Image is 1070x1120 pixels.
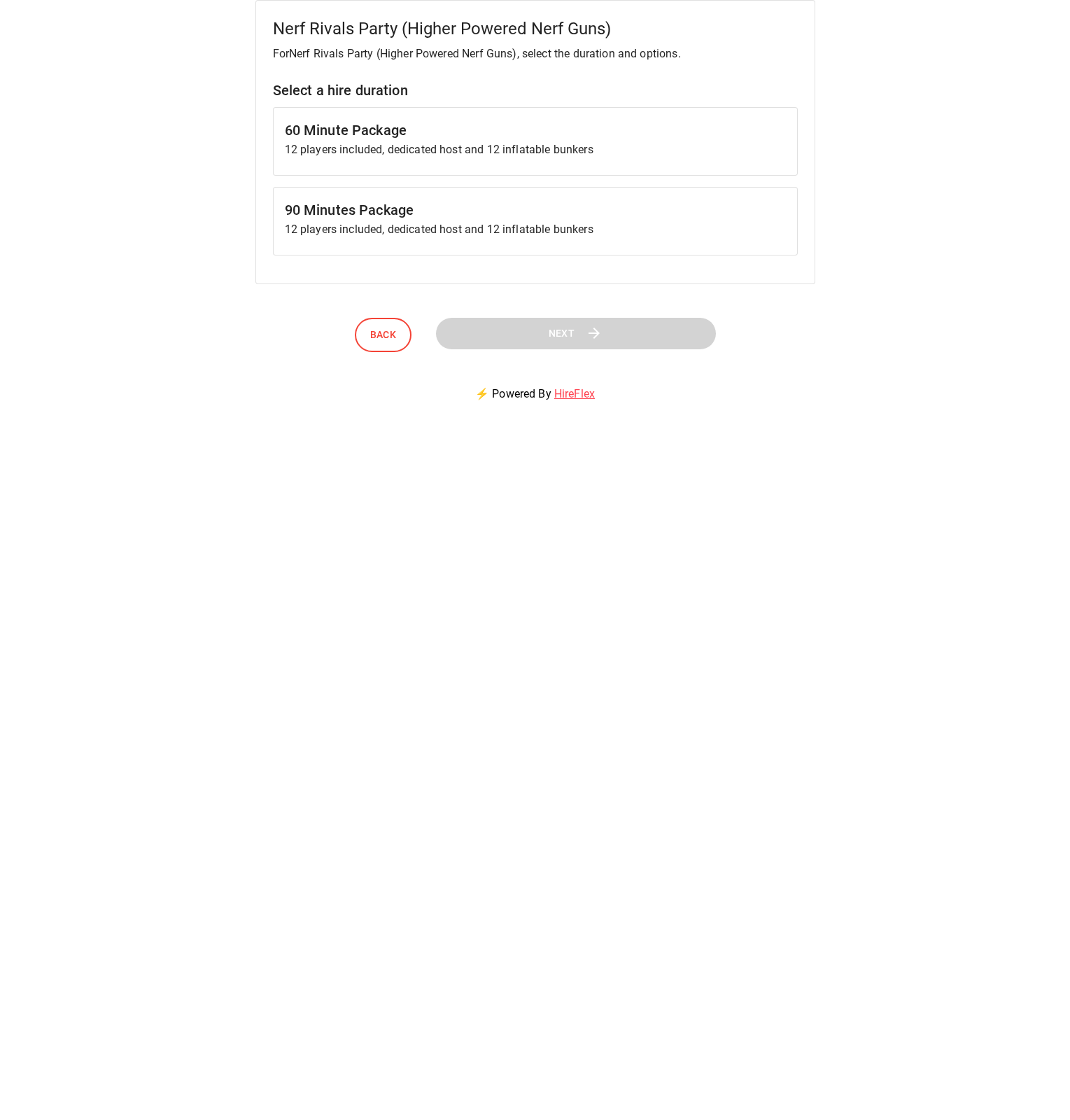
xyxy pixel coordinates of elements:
span: Back [370,326,397,344]
h6: 60 Minute Package [285,119,786,141]
h6: 90 Minutes Package [285,199,786,221]
p: ⚡ Powered By [458,369,612,419]
h6: Select a hire duration [273,79,798,101]
a: HireFlex [554,387,595,400]
button: Next [436,318,716,349]
span: Next [549,325,575,342]
p: For Nerf Rivals Party (Higher Powered Nerf Guns) , select the duration and options. [273,45,798,62]
button: Back [355,318,412,352]
p: 12 players included, dedicated host and 12 inflatable bunkers [285,141,786,158]
h5: Nerf Rivals Party (Higher Powered Nerf Guns) [273,17,798,40]
p: 12 players included, dedicated host and 12 inflatable bunkers [285,221,786,238]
